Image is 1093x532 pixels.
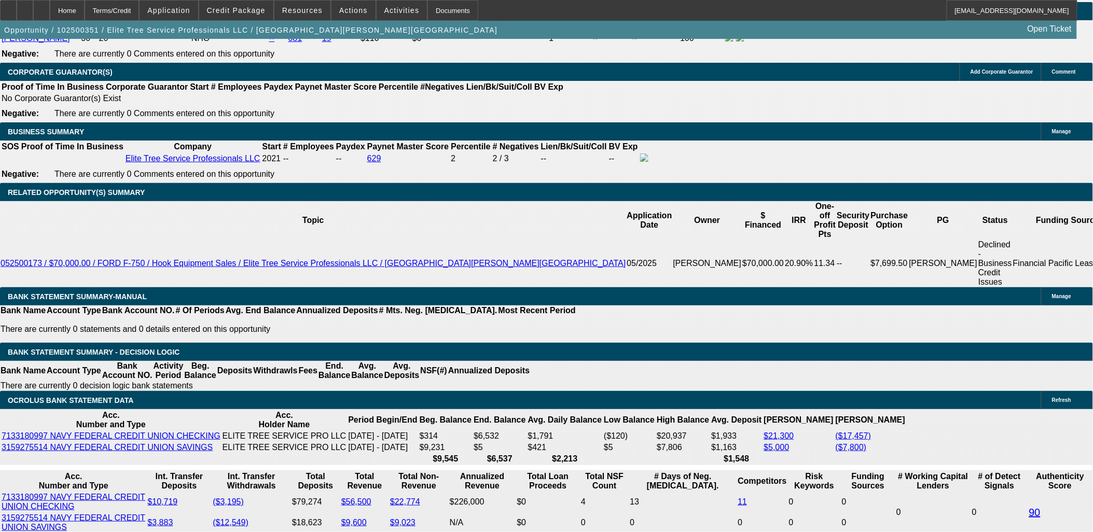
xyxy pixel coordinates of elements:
[351,361,383,381] th: Avg. Balance
[528,410,603,430] th: Avg. Daily Balance
[784,240,813,287] td: 20.90%
[1,325,576,334] p: There are currently 0 statements and 0 details entered on this opportunity
[225,305,296,316] th: Avg. End Balance
[528,442,603,453] td: $421
[54,170,274,178] span: There are currently 0 Comments entered on this opportunity
[46,361,102,381] th: Account Type
[836,240,870,287] td: --
[1,82,104,92] th: Proof of Time In Business
[175,305,225,316] th: # Of Periods
[835,410,906,430] th: [PERSON_NAME]
[2,170,39,178] b: Negative:
[54,109,274,118] span: There are currently 0 Comments entered on this opportunity
[341,471,389,491] th: Total Revenue
[493,142,539,151] b: # Negatives
[4,26,497,34] span: Opportunity / 102500351 / Elite Tree Service Professionals LLC / [GEOGRAPHIC_DATA][PERSON_NAME][G...
[184,361,216,381] th: Beg. Balance
[292,492,340,512] td: $79,274
[609,142,638,151] b: BV Exp
[534,82,563,91] b: BV Exp
[764,410,834,430] th: [PERSON_NAME]
[341,518,367,527] a: $9,600
[580,492,628,512] td: 4
[217,361,253,381] th: Deposits
[147,497,177,506] a: $10,719
[174,142,212,151] b: Company
[190,82,209,91] b: Start
[473,454,526,464] th: $6,537
[2,109,39,118] b: Negative:
[46,305,102,316] th: Account Type
[603,410,655,430] th: Low Balance
[2,493,145,511] a: 7133180997 NAVY FEDERAL CREDIT UNION CHECKING
[870,201,909,240] th: Purchase Option
[517,492,580,512] td: $0
[1052,129,1071,134] span: Manage
[742,201,784,240] th: $ Financed
[21,142,124,152] th: Proof of Time In Business
[788,471,840,491] th: Risk Keywords
[348,410,418,430] th: Period Begin/End
[222,431,347,441] td: ELITE TREE SERVICE PRO LLC
[331,1,376,20] button: Actions
[264,82,293,91] b: Paydex
[336,153,366,164] td: --
[656,410,710,430] th: High Balance
[603,442,655,453] td: $5
[909,201,978,240] th: PG
[1052,293,1071,299] span: Manage
[627,201,673,240] th: Application Date
[262,142,281,151] b: Start
[420,361,448,381] th: NSF(#)
[298,361,318,381] th: Fees
[450,497,515,507] div: $226,000
[384,6,420,15] span: Activities
[711,431,762,441] td: $1,933
[673,201,742,240] th: Owner
[213,518,248,527] a: ($12,549)
[1052,69,1076,75] span: Comment
[656,442,710,453] td: $7,806
[8,188,145,197] span: RELATED OPPORTUNITY(S) SUMMARY
[449,471,516,491] th: Annualized Revenue
[2,443,213,452] a: 3159275514 NAVY FEDERAL CREDIT UNION SAVINGS
[630,471,737,491] th: # Days of Neg. [MEDICAL_DATA].
[283,154,289,163] span: --
[2,49,39,58] b: Negative:
[473,442,526,453] td: $5
[348,431,418,441] td: [DATE] - [DATE]
[207,6,266,15] span: Credit Package
[54,49,274,58] span: There are currently 0 Comments entered on this opportunity
[493,154,539,163] div: 2 / 3
[1,93,568,104] td: No Corporate Guarantor(s) Exist
[1,410,221,430] th: Acc. Number and Type
[896,471,971,491] th: # Working Capital Lenders
[528,454,603,464] th: $2,213
[274,1,330,20] button: Resources
[222,442,347,453] td: ELITE TREE SERVICE PRO LLC
[336,142,365,151] b: Paydex
[448,361,530,381] th: Annualized Deposits
[603,431,655,441] td: ($120)
[640,153,648,162] img: facebook-icon.png
[419,410,472,430] th: Beg. Balance
[971,69,1033,75] span: Add Corporate Guarantor
[1,259,626,268] a: 052500173 / $70,000.00 / FORD F-750 / Hook Equipment Sales / Elite Tree Service Professionals LLC...
[788,492,840,512] td: 0
[580,471,628,491] th: Sum of the Total NSF Count and Total Overdraft Fee Count from Ocrolus
[764,431,794,440] a: $21,300
[978,201,1013,240] th: Status
[212,471,290,491] th: Int. Transfer Withdrawals
[419,454,472,464] th: $9,545
[348,442,418,453] td: [DATE] - [DATE]
[814,201,837,240] th: One-off Profit Pts
[978,240,1013,287] td: Declined - Business Credit Issues
[106,82,188,91] b: Corporate Guarantor
[222,410,347,430] th: Acc. Holder Name
[379,82,418,91] b: Percentile
[1052,397,1071,403] span: Refresh
[909,240,978,287] td: [PERSON_NAME]
[784,201,813,240] th: IRR
[711,454,762,464] th: $1,548
[711,410,762,430] th: Avg. Deposit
